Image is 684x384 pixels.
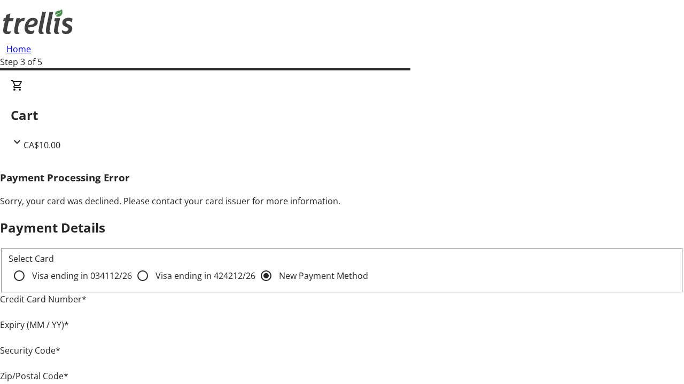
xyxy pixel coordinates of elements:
span: Visa ending in 4242 [156,270,255,282]
span: CA$10.00 [24,139,60,151]
div: CartCA$10.00 [11,79,673,151]
h2: Cart [11,106,673,125]
label: New Payment Method [277,269,368,282]
div: Select Card [9,252,675,265]
span: Visa ending in 0341 [32,270,132,282]
span: 12/26 [233,270,255,282]
span: 12/26 [110,270,132,282]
